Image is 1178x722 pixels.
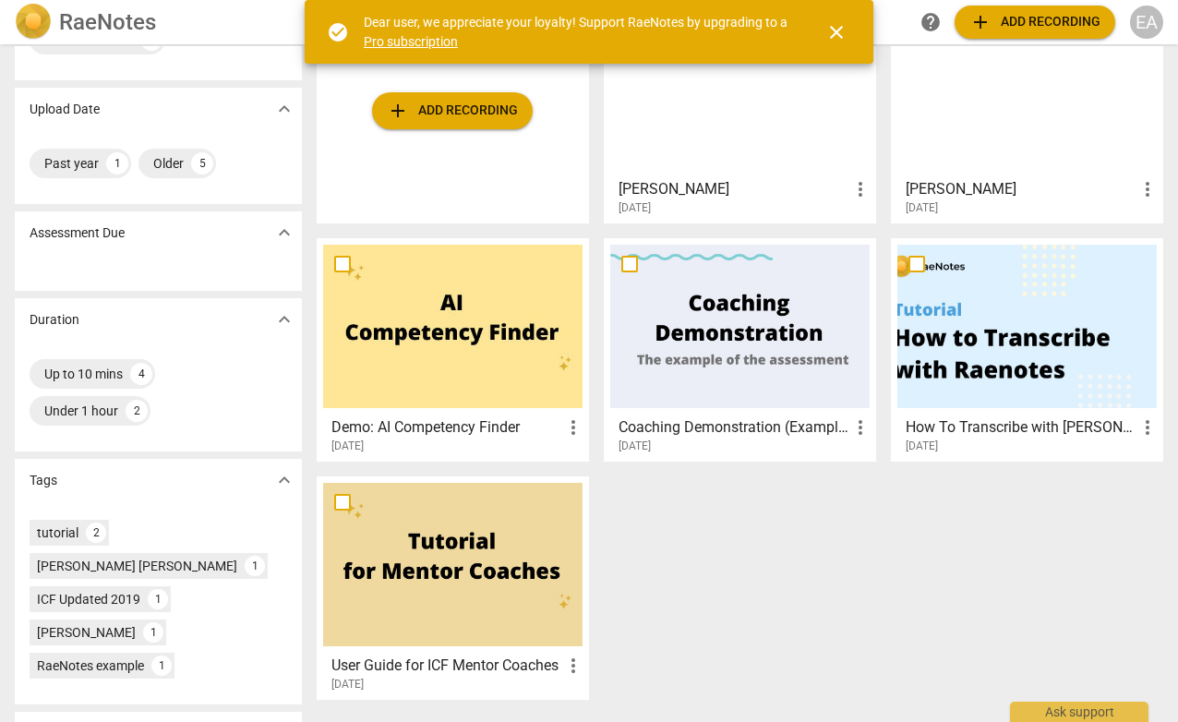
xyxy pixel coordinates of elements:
[273,98,295,120] span: expand_more
[153,154,184,173] div: Older
[906,416,1136,439] h3: How To Transcribe with RaeNotes
[270,219,298,247] button: Show more
[323,483,583,692] a: User Guide for ICF Mentor Coaches[DATE]
[1010,702,1148,722] div: Ask support
[37,557,237,575] div: [PERSON_NAME] [PERSON_NAME]
[1136,416,1159,439] span: more_vert
[44,365,123,383] div: Up to 10 mins
[44,154,99,173] div: Past year
[270,95,298,123] button: Show more
[619,200,651,216] span: [DATE]
[15,4,52,41] img: Logo
[914,6,947,39] a: Help
[37,590,140,608] div: ICF Updated 2019
[897,6,1157,215] a: [PERSON_NAME][DATE]
[148,589,168,609] div: 1
[151,656,172,676] div: 1
[37,656,144,675] div: RaeNotes example
[906,200,938,216] span: [DATE]
[814,10,859,54] button: Close
[906,178,1136,200] h3: John_coaching
[327,21,349,43] span: check_circle
[30,100,100,119] p: Upload Date
[37,623,136,642] div: [PERSON_NAME]
[15,4,298,41] a: LogoRaeNotes
[331,439,364,454] span: [DATE]
[897,245,1157,453] a: How To Transcribe with [PERSON_NAME][DATE]
[143,622,163,643] div: 1
[30,310,79,330] p: Duration
[245,556,265,576] div: 1
[619,439,651,454] span: [DATE]
[610,245,870,453] a: Coaching Demonstration (Example)[DATE]
[273,308,295,331] span: expand_more
[969,11,1100,33] span: Add recording
[270,466,298,494] button: Show more
[59,9,156,35] h2: RaeNotes
[191,152,213,174] div: 5
[1130,6,1163,39] button: EA
[825,21,847,43] span: close
[849,178,871,200] span: more_vert
[610,6,870,215] a: [PERSON_NAME][DATE]
[364,34,458,49] a: Pro subscription
[562,655,584,677] span: more_vert
[372,92,533,129] button: Upload
[37,523,78,542] div: tutorial
[849,416,871,439] span: more_vert
[619,178,849,200] h3: Onaney ShaConda
[1136,178,1159,200] span: more_vert
[30,223,125,243] p: Assessment Due
[969,11,992,33] span: add
[331,677,364,692] span: [DATE]
[955,6,1115,39] button: Upload
[30,471,57,490] p: Tags
[364,13,792,51] div: Dear user, we appreciate your loyalty! Support RaeNotes by upgrading to a
[273,222,295,244] span: expand_more
[44,402,118,420] div: Under 1 hour
[906,439,938,454] span: [DATE]
[126,400,148,422] div: 2
[562,416,584,439] span: more_vert
[86,523,106,543] div: 2
[387,100,518,122] span: Add recording
[619,416,849,439] h3: Coaching Demonstration (Example)
[323,245,583,453] a: Demo: AI Competency Finder[DATE]
[331,416,562,439] h3: Demo: AI Competency Finder
[270,306,298,333] button: Show more
[920,11,942,33] span: help
[106,152,128,174] div: 1
[387,100,409,122] span: add
[130,363,152,385] div: 4
[331,655,562,677] h3: User Guide for ICF Mentor Coaches
[273,469,295,491] span: expand_more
